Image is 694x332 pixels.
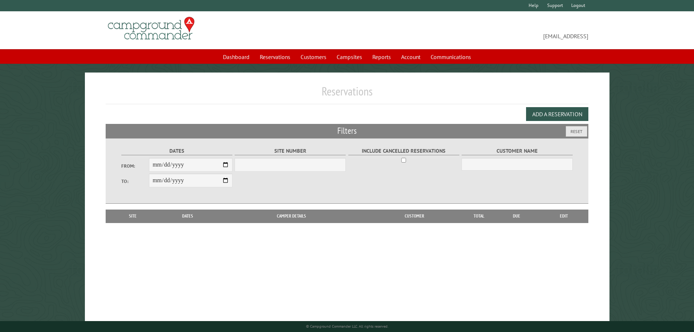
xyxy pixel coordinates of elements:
small: © Campground Commander LLC. All rights reserved. [306,324,388,329]
a: Campsites [332,50,366,64]
span: [EMAIL_ADDRESS] [347,20,589,40]
a: Reports [368,50,395,64]
h1: Reservations [106,84,589,104]
label: To: [121,178,149,185]
img: Campground Commander [106,14,197,43]
a: Communications [426,50,475,64]
th: Total [464,210,494,223]
th: Customer [364,210,464,223]
label: Dates [121,147,232,155]
a: Reservations [255,50,295,64]
a: Dashboard [219,50,254,64]
button: Reset [566,126,587,137]
h2: Filters [106,124,589,138]
th: Site [109,210,157,223]
label: Customer Name [462,147,573,155]
th: Dates [157,210,219,223]
a: Customers [296,50,331,64]
label: Site Number [235,147,346,155]
label: From: [121,163,149,169]
a: Account [397,50,425,64]
th: Camper Details [219,210,364,223]
th: Edit [540,210,589,223]
button: Add a Reservation [526,107,588,121]
label: Include Cancelled Reservations [348,147,459,155]
th: Due [494,210,540,223]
